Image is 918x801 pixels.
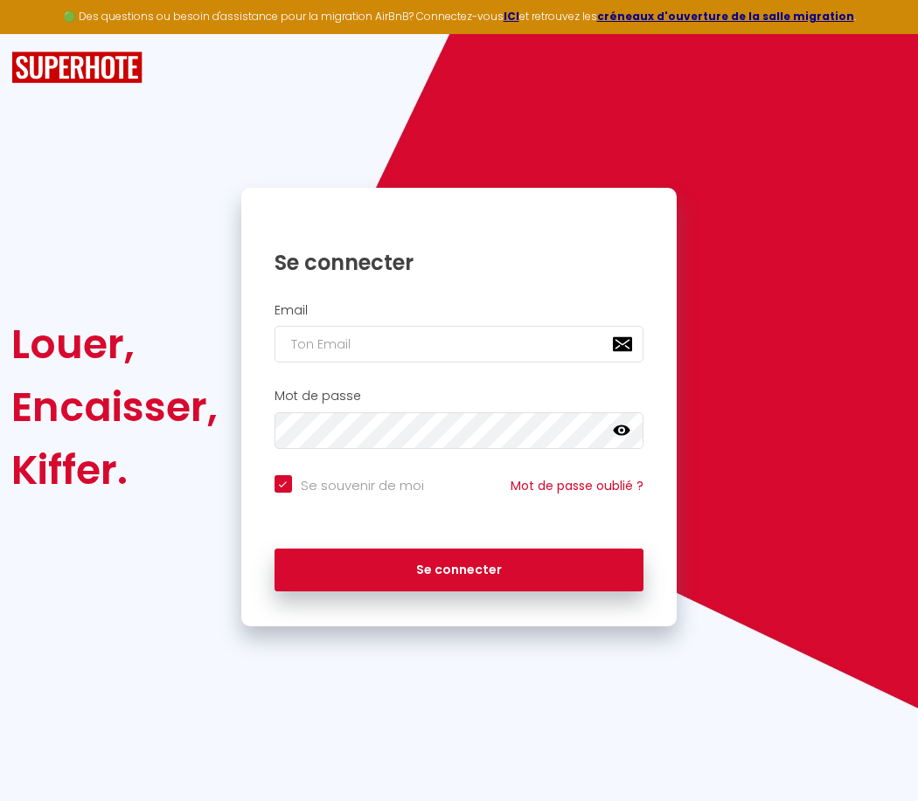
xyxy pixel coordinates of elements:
a: créneaux d'ouverture de la salle migration [597,9,854,24]
div: Kiffer. [11,438,218,501]
img: SuperHote logo [11,52,143,84]
a: Mot de passe oublié ? [511,477,643,494]
div: Encaisser, [11,376,218,438]
h1: Se connecter [275,249,644,276]
a: ICI [504,9,519,24]
div: Louer, [11,313,218,376]
input: Ton Email [275,326,644,363]
button: Se connecter [275,549,644,592]
h2: Mot de passe [275,389,644,404]
h2: Email [275,303,644,318]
